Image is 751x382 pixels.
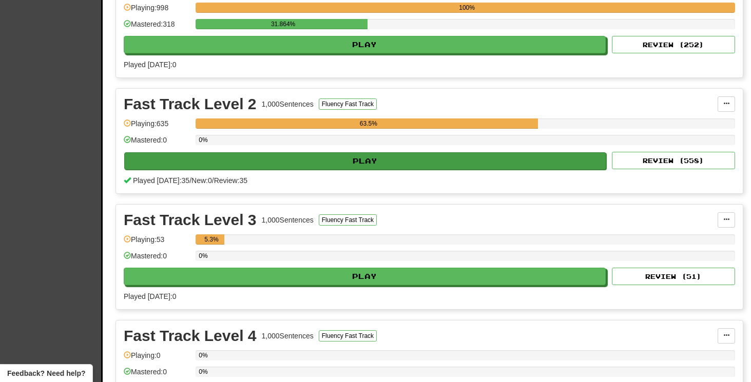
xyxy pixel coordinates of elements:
div: 1,000 Sentences [262,331,314,341]
div: Mastered: 318 [124,19,190,36]
div: Playing: 998 [124,3,190,19]
div: Mastered: 0 [124,135,190,152]
div: Fast Track Level 2 [124,96,257,112]
div: Playing: 53 [124,234,190,251]
span: Played [DATE]: 35 [133,176,189,185]
div: Playing: 635 [124,118,190,135]
button: Review (51) [612,268,735,285]
div: 31.864% [199,19,368,29]
div: Fast Track Level 4 [124,328,257,344]
span: Played [DATE]: 0 [124,292,176,300]
div: 63.5% [199,118,538,129]
span: / [189,176,191,185]
button: Play [124,36,606,53]
div: 1,000 Sentences [262,215,314,225]
span: New: 0 [191,176,212,185]
span: Open feedback widget [7,368,85,378]
div: 5.3% [199,234,224,245]
button: Review (558) [612,152,735,169]
span: / [212,176,214,185]
button: Fluency Fast Track [319,214,377,226]
button: Play [124,152,606,170]
button: Review (252) [612,36,735,53]
div: Mastered: 0 [124,251,190,268]
button: Play [124,268,606,285]
span: Review: 35 [214,176,247,185]
div: 100% [199,3,735,13]
button: Fluency Fast Track [319,330,377,341]
div: Playing: 0 [124,350,190,367]
span: Played [DATE]: 0 [124,61,176,69]
div: Fast Track Level 3 [124,212,257,228]
div: 1,000 Sentences [262,99,314,109]
button: Fluency Fast Track [319,98,377,110]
